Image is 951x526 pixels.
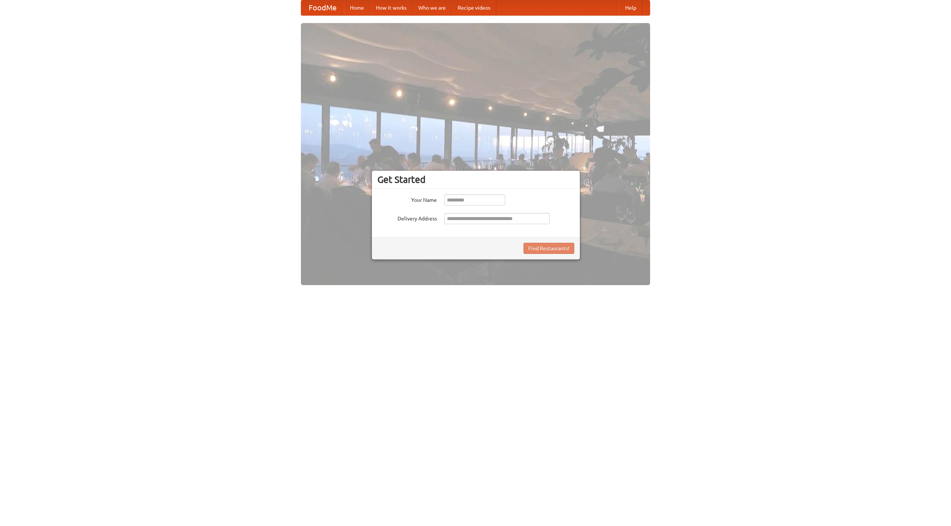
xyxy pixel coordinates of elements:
a: FoodMe [301,0,344,15]
a: How it works [370,0,412,15]
label: Delivery Address [377,213,437,222]
label: Your Name [377,194,437,204]
button: Find Restaurants! [523,243,574,254]
a: Who we are [412,0,452,15]
a: Recipe videos [452,0,496,15]
h3: Get Started [377,174,574,185]
a: Help [619,0,642,15]
a: Home [344,0,370,15]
